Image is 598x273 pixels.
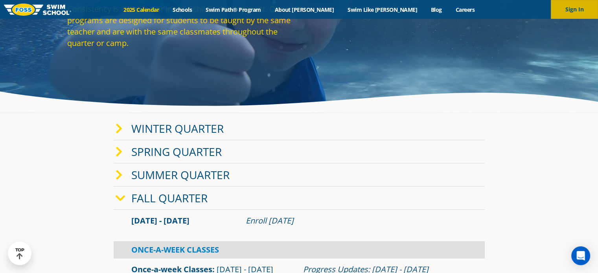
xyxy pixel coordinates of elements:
[15,247,24,260] div: TOP
[117,6,166,13] a: 2025 Calendar
[341,6,424,13] a: Swim Like [PERSON_NAME]
[131,215,190,226] span: [DATE] - [DATE]
[4,4,71,16] img: FOSS Swim School Logo
[166,6,199,13] a: Schools
[424,6,449,13] a: Blog
[131,144,222,159] a: Spring Quarter
[571,246,590,265] div: Open Intercom Messenger
[199,6,268,13] a: Swim Path® Program
[67,3,295,49] p: Consistency is a key factor in your child's development. Our programs are designed for students t...
[131,167,230,182] a: Summer Quarter
[268,6,341,13] a: About [PERSON_NAME]
[246,215,467,226] div: Enroll [DATE]
[131,191,208,205] a: Fall Quarter
[449,6,481,13] a: Careers
[131,121,224,136] a: Winter Quarter
[114,241,485,258] div: Once-A-Week Classes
